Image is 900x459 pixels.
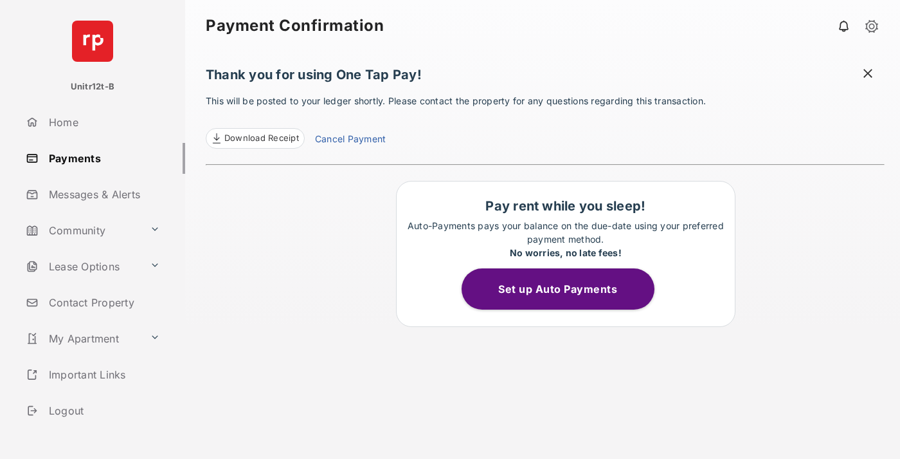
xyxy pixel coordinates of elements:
p: Auto-Payments pays your balance on the due-date using your preferred payment method. [403,219,728,259]
a: Contact Property [21,287,185,318]
button: Set up Auto Payments [462,268,654,310]
h1: Thank you for using One Tap Pay! [206,67,885,89]
a: Messages & Alerts [21,179,185,210]
a: Logout [21,395,185,426]
strong: Payment Confirmation [206,18,384,33]
a: Important Links [21,359,165,390]
span: Download Receipt [224,132,299,145]
h1: Pay rent while you sleep! [403,198,728,214]
a: Home [21,107,185,138]
a: Download Receipt [206,128,305,149]
a: Payments [21,143,185,174]
a: Cancel Payment [315,132,386,149]
img: svg+xml;base64,PHN2ZyB4bWxucz0iaHR0cDovL3d3dy53My5vcmcvMjAwMC9zdmciIHdpZHRoPSI2NCIgaGVpZ2h0PSI2NC... [72,21,113,62]
div: No worries, no late fees! [403,246,728,259]
a: Lease Options [21,251,145,282]
a: My Apartment [21,323,145,354]
p: This will be posted to your ledger shortly. Please contact the property for any questions regardi... [206,94,885,149]
a: Community [21,215,145,246]
p: Unitr12t-B [71,80,114,93]
a: Set up Auto Payments [462,283,670,295]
